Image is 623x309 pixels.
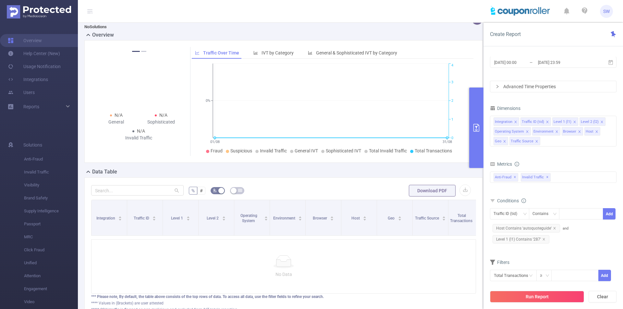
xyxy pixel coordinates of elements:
span: N/A [115,113,123,118]
span: N/A [137,128,145,134]
i: icon: caret-down [222,218,226,220]
a: Reports [23,100,39,113]
h2: Overview [92,31,114,39]
tspan: 01/08 [210,140,219,144]
i: icon: line-chart [195,51,200,55]
div: Sort [152,215,156,219]
span: Geo [388,216,396,220]
i: icon: close [573,120,576,124]
div: Host [586,127,593,136]
i: icon: caret-up [222,215,226,217]
li: Operating System [494,127,531,136]
span: General & Sophisticated IVT by Category [316,50,397,55]
div: General [94,119,139,125]
div: Invalid Traffic [116,135,161,141]
i: icon: caret-down [398,218,401,220]
span: Unified [24,256,78,269]
span: Sophisticated IVT [326,148,361,153]
button: Clear [589,291,617,303]
div: Sort [118,215,122,219]
i: icon: caret-up [153,215,156,217]
span: Host Contains 'autoquoteguide' [493,224,560,232]
div: Sort [398,215,402,219]
button: 1 [132,51,140,52]
span: Host [351,216,361,220]
span: ✕ [546,173,549,181]
span: Invalid Traffic [24,166,78,179]
span: Traffic ID [134,216,150,220]
span: Brand Safety [24,192,78,205]
li: Traffic Source [509,137,540,145]
span: Supply Intelligence [24,205,78,218]
span: Traffic Source [415,216,440,220]
i: icon: caret-up [398,215,401,217]
div: Traffic ID (tid) [522,118,544,126]
span: Dimensions [490,106,520,111]
li: Browser [562,127,583,136]
li: Host [584,127,600,136]
span: Total Transactions [450,213,473,223]
li: Level 1 (l1) [552,117,578,126]
div: Geo [495,137,501,146]
div: Sort [442,215,446,219]
i: icon: table [238,188,242,192]
i: icon: caret-down [442,218,446,220]
input: End date [537,58,590,67]
span: Operating System [240,213,257,223]
li: Traffic ID (tid) [520,117,551,126]
div: Environment [533,127,554,136]
input: Start date [494,58,546,67]
span: IVT by Category [262,50,294,55]
span: Fraud [211,148,223,153]
span: Visibility [24,179,78,192]
span: SW [603,5,610,18]
i: icon: caret-down [118,218,122,220]
i: icon: bar-chart [308,51,312,55]
button: Run Report [490,291,584,303]
a: Overview [8,34,42,47]
span: Level 1 [171,216,184,220]
span: N/A [159,113,167,118]
i: icon: caret-up [264,215,268,217]
i: icon: caret-down [264,218,268,220]
tspan: 1 [451,117,453,122]
i: icon: close [553,227,556,230]
i: icon: bar-chart [253,51,258,55]
i: icon: bg-colors [213,188,217,192]
span: Attention [24,269,78,282]
i: icon: caret-up [363,215,367,217]
i: icon: caret-down [299,218,302,220]
i: icon: close [600,120,604,124]
span: Level 2 [207,216,220,220]
li: Level 2 (l2) [580,117,605,126]
span: General IVT [295,148,318,153]
button: 2 [141,51,146,52]
tspan: 0% [206,99,210,103]
span: Passport [24,218,78,231]
i: icon: close [542,238,545,241]
span: Filters [490,260,509,265]
div: Sort [186,215,190,219]
span: Integration [96,216,116,220]
p: No Data [97,271,470,278]
li: Integration [494,117,519,126]
div: Traffic Source [511,137,533,146]
h2: Data Table [92,168,117,176]
i: icon: caret-up [118,215,122,217]
div: Operating System [495,127,524,136]
div: Contains [532,208,553,219]
span: Create Report [490,31,521,37]
a: Usage Notification [8,60,61,73]
span: Traffic Over Time [203,50,239,55]
a: Integrations [8,73,48,86]
i: icon: info-circle [521,198,526,203]
i: icon: caret-up [299,215,302,217]
span: Video [24,295,78,308]
button: Add [598,270,611,281]
tspan: 31/08 [442,140,452,144]
span: ✕ [514,173,516,181]
div: Sort [222,215,226,219]
tspan: 4 [451,64,453,68]
i: icon: down [545,274,549,278]
i: icon: close [526,130,529,134]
